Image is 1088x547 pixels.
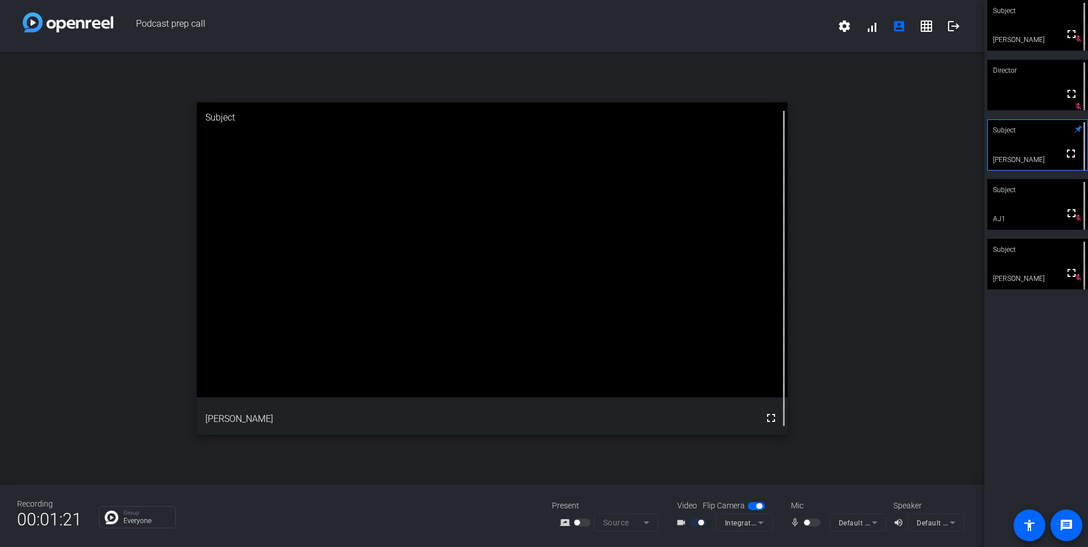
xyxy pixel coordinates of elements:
mat-icon: settings [838,19,851,33]
div: Speaker [893,500,962,512]
mat-icon: fullscreen [764,411,778,425]
mat-icon: accessibility [1023,519,1036,532]
p: Everyone [123,517,170,524]
span: Video [677,500,697,512]
mat-icon: mic_none [790,516,803,529]
span: Podcast prep call [113,13,831,40]
span: 00:01:21 [17,505,82,533]
mat-icon: fullscreen [1065,266,1078,280]
img: white-gradient.svg [23,13,113,32]
div: Subject [987,239,1088,260]
mat-icon: videocam_outline [676,516,690,529]
div: Subject [987,119,1088,141]
span: Flip Camera [703,500,745,512]
div: Subject [197,102,788,133]
div: Recording [17,498,82,510]
mat-icon: message [1060,519,1073,532]
mat-icon: fullscreen [1065,87,1078,101]
mat-icon: fullscreen [1065,27,1078,41]
button: signal_cellular_alt [858,13,885,40]
mat-icon: fullscreen [1065,206,1078,220]
div: Director [987,60,1088,81]
mat-icon: account_box [892,19,906,33]
img: Chat Icon [105,511,118,524]
mat-icon: logout [947,19,961,33]
mat-icon: grid_on [920,19,933,33]
div: Subject [987,179,1088,201]
mat-icon: fullscreen [1064,147,1078,160]
div: Mic [780,500,893,512]
div: Present [552,500,666,512]
p: Group [123,510,170,516]
mat-icon: screen_share_outline [560,516,574,529]
mat-icon: volume_up [893,516,907,529]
